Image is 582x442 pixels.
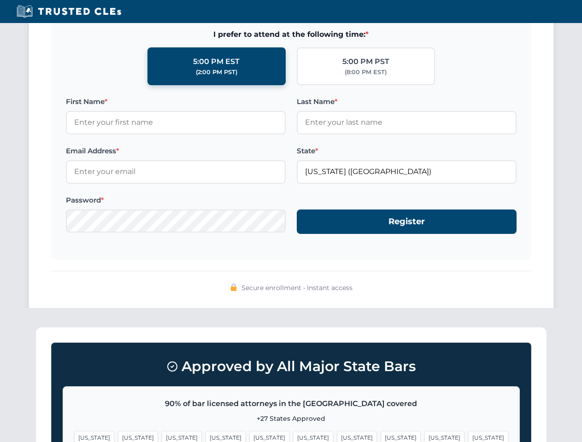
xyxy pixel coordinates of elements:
[66,195,286,206] label: Password
[14,5,124,18] img: Trusted CLEs
[66,29,517,41] span: I prefer to attend at the following time:
[297,111,517,134] input: Enter your last name
[342,56,389,68] div: 5:00 PM PST
[241,283,353,293] span: Secure enrollment • Instant access
[193,56,240,68] div: 5:00 PM EST
[66,96,286,107] label: First Name
[345,68,387,77] div: (8:00 PM EST)
[196,68,237,77] div: (2:00 PM PST)
[63,354,520,379] h3: Approved by All Major State Bars
[66,160,286,183] input: Enter your email
[297,160,517,183] input: Florida (FL)
[297,209,517,234] button: Register
[297,145,517,157] label: State
[297,96,517,107] label: Last Name
[230,284,237,291] img: 🔒
[66,145,286,157] label: Email Address
[66,111,286,134] input: Enter your first name
[74,413,508,424] p: +27 States Approved
[74,398,508,410] p: 90% of bar licensed attorneys in the [GEOGRAPHIC_DATA] covered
